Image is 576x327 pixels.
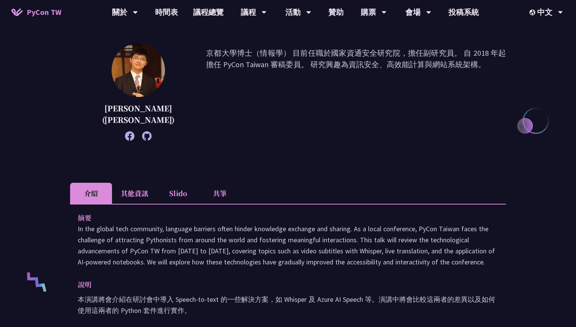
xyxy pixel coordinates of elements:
p: In the global tech community, language barriers often hinder knowledge exchange and sharing. As a... [78,223,498,267]
p: [PERSON_NAME] ([PERSON_NAME]) [89,103,187,126]
p: 本演講將會介紹在研討會中導入 Speech-to-text 的一些解決方案，如 Whisper 及 Azure AI Speech 等。演講中將會比較這兩者的差異以及如何使用這兩者的 Pytho... [78,294,498,316]
a: PyCon TW [4,3,69,22]
li: 介紹 [70,183,112,204]
li: 其他資訊 [112,183,157,204]
img: Locale Icon [530,10,537,15]
p: 摘要 [78,212,483,223]
img: 李昱勳 (Yu-Hsun Lee) [112,43,165,97]
li: Slido [157,183,199,204]
img: Home icon of PyCon TW 2025 [11,8,23,16]
p: 京都大學博士（情報學） 目前任職於國家資通安全研究院，擔任副研究員。 自 2018 年起擔任 PyCon Taiwan 審稿委員。 研究興趣為資訊安全、高效能計算與網站系統架構。 [206,47,506,137]
span: PyCon TW [27,6,61,18]
p: 說明 [78,279,483,290]
li: 共筆 [199,183,241,204]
